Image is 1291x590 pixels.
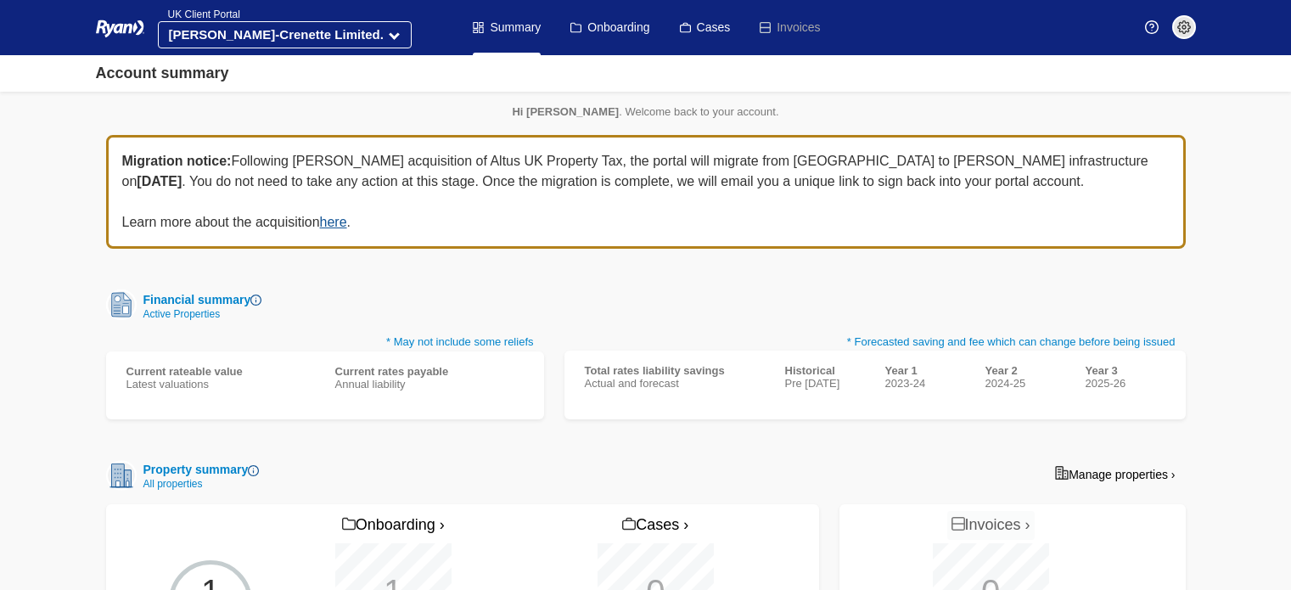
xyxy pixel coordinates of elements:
div: Latest valuations [126,378,315,391]
span: UK Client Portal [158,8,240,20]
div: Following [PERSON_NAME] acquisition of Altus UK Property Tax, the portal will migrate from [GEOGR... [106,135,1186,249]
p: * Forecasted saving and fee which can change before being issued [564,334,1186,351]
div: Current rateable value [126,365,315,378]
div: Total rates liability savings [585,364,765,377]
div: Actual and forecast [585,377,765,390]
p: * May not include some reliefs [106,334,544,351]
div: 2025-26 [1086,377,1165,390]
button: [PERSON_NAME]-Crenette Limited. [158,21,412,48]
div: Property summary [137,461,260,479]
div: 2024-25 [985,377,1065,390]
a: Onboarding › [338,511,449,540]
div: Active Properties [137,309,262,319]
div: Current rates payable [335,365,524,378]
b: [DATE] [137,174,182,188]
a: here [320,215,347,229]
strong: [PERSON_NAME]-Crenette Limited. [169,27,384,42]
img: settings [1177,20,1191,34]
div: Year 2 [985,364,1065,377]
strong: Hi [PERSON_NAME] [512,105,619,118]
div: Account summary [96,62,229,85]
div: Historical [785,364,865,377]
div: All properties [137,479,260,489]
a: Manage properties › [1045,460,1185,487]
div: Year 3 [1086,364,1165,377]
div: Financial summary [137,291,262,309]
div: Pre [DATE] [785,377,865,390]
div: Year 1 [885,364,965,377]
div: 2023-24 [885,377,965,390]
img: Help [1145,20,1159,34]
a: Cases › [618,511,693,540]
b: Migration notice: [122,154,232,168]
p: . Welcome back to your account. [106,105,1186,118]
div: Annual liability [335,378,524,391]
